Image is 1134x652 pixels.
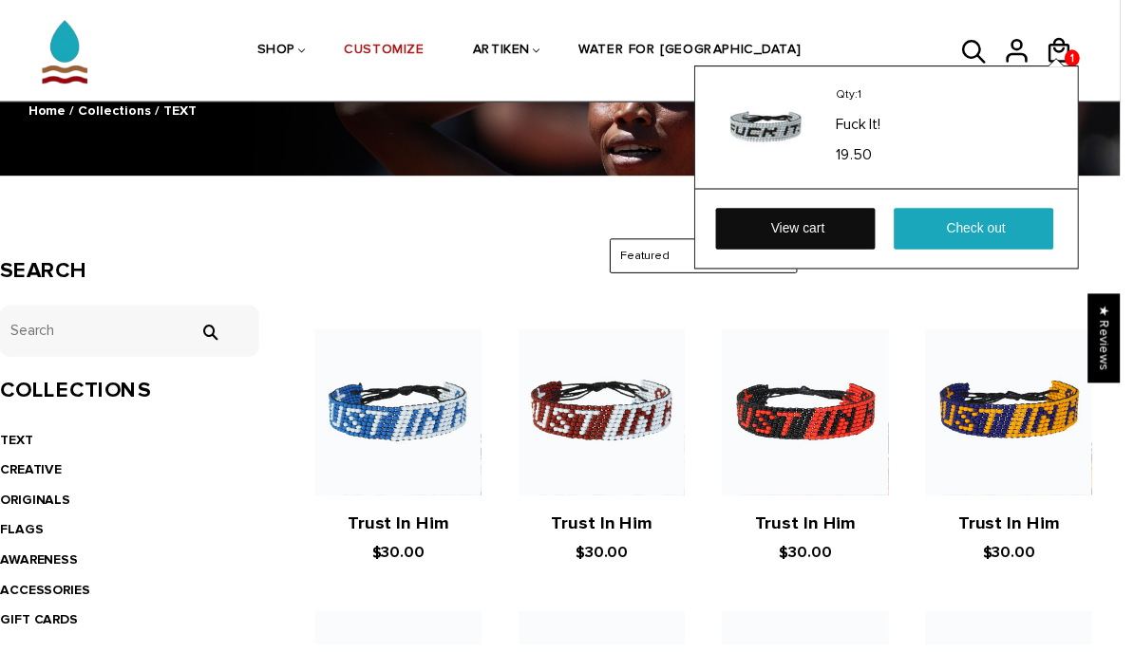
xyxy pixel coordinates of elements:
[79,103,153,120] a: Collections
[349,2,429,102] a: CUSTOMIZE
[846,111,1060,139] a: Fuck It!
[165,103,198,120] span: TEXT
[479,2,537,102] a: ARTIKEN
[868,88,872,102] span: 1
[260,2,299,102] a: SHOP
[194,327,232,345] input: Search
[70,103,75,120] span: /
[157,103,161,120] span: /
[995,550,1049,568] span: $30.00
[377,550,430,568] span: $30.00
[971,518,1073,540] a: Trust In Him
[28,103,66,120] a: Home
[352,518,455,540] a: Trust In Him
[586,2,811,102] a: WATER FOR [GEOGRAPHIC_DATA]
[583,550,636,568] span: $30.00
[725,211,886,252] a: View cart
[558,518,661,540] a: Trust In Him
[1078,47,1093,71] span: 1
[1102,297,1134,387] div: Click to open Judge.me floating reviews tab
[846,147,882,166] span: 19.50
[789,550,842,568] span: $30.00
[905,211,1067,252] a: Check out
[765,518,867,540] a: Trust In Him
[846,86,1060,105] p: Qty:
